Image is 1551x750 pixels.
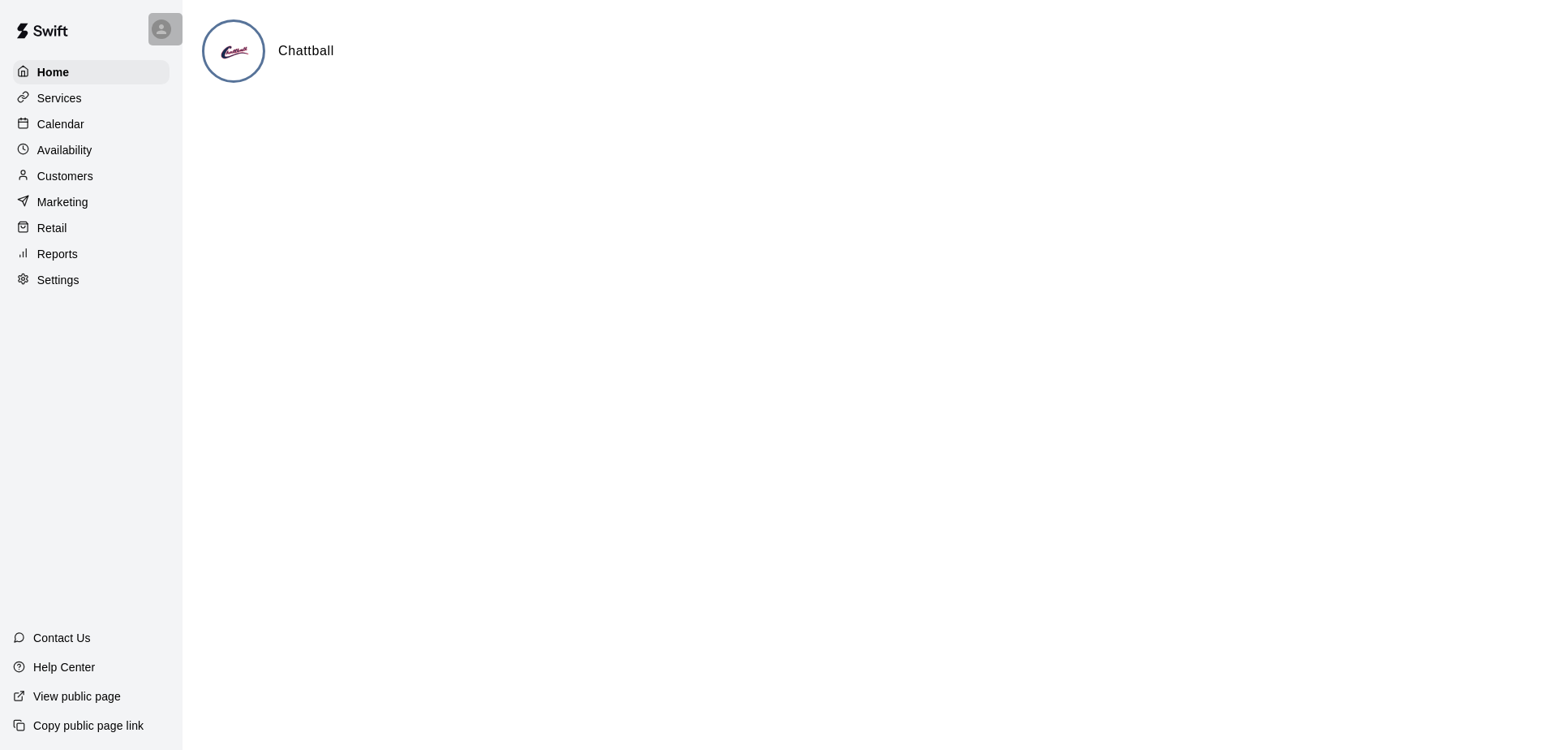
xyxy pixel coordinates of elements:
p: Retail [37,220,67,236]
img: Chattball logo [204,22,265,83]
a: Marketing [13,190,170,214]
p: Availability [37,142,92,158]
a: Retail [13,216,170,240]
a: Settings [13,268,170,292]
p: Customers [37,168,93,184]
p: Copy public page link [33,718,144,734]
p: Settings [37,272,79,288]
p: Contact Us [33,630,91,646]
p: Marketing [37,194,88,210]
a: Reports [13,242,170,266]
p: Home [37,64,70,80]
p: Calendar [37,116,84,132]
p: Reports [37,246,78,262]
a: Customers [13,164,170,188]
a: Home [13,60,170,84]
p: Help Center [33,659,95,675]
p: View public page [33,688,121,705]
p: Services [37,90,82,106]
h6: Chattball [278,41,334,62]
a: Calendar [13,112,170,136]
a: Services [13,86,170,110]
a: Availability [13,138,170,162]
